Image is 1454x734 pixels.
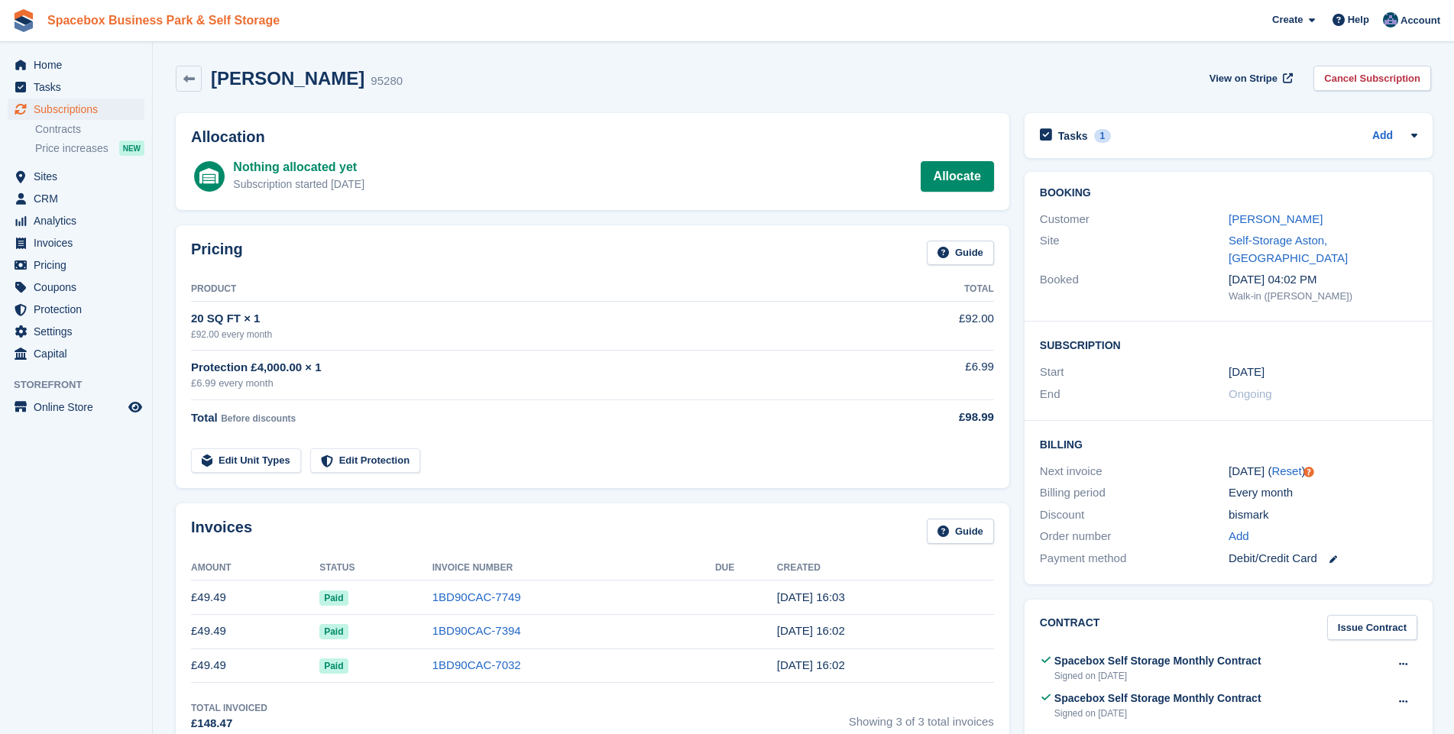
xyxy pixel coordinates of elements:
[8,276,144,298] a: menu
[1229,506,1417,524] div: bismark
[1054,690,1261,707] div: Spacebox Self Storage Monthly Contract
[8,99,144,120] a: menu
[921,161,994,192] a: Allocate
[191,411,218,424] span: Total
[191,128,994,146] h2: Allocation
[1040,232,1229,267] div: Site
[432,556,715,580] th: Invoice Number
[34,99,125,120] span: Subscriptions
[1040,528,1229,545] div: Order number
[1229,387,1272,400] span: Ongoing
[319,556,432,580] th: Status
[1040,386,1229,403] div: End
[1210,71,1278,86] span: View on Stripe
[849,701,994,732] span: Showing 3 of 3 total invoices
[8,166,144,187] a: menu
[1229,484,1417,502] div: Every month
[34,396,125,418] span: Online Store
[35,140,144,157] a: Price increases NEW
[8,232,144,254] a: menu
[1383,12,1398,27] img: Daud
[887,302,993,350] td: £92.00
[1229,364,1265,381] time: 2025-07-14 00:00:00 UTC
[191,310,887,328] div: 20 SQ FT × 1
[191,715,267,732] div: £148.47
[887,409,993,426] div: £98.99
[432,624,521,637] a: 1BD90CAC-7394
[715,556,777,580] th: Due
[927,241,994,266] a: Guide
[8,321,144,342] a: menu
[8,54,144,76] a: menu
[35,141,108,156] span: Price increases
[14,377,152,393] span: Storefront
[1203,66,1296,91] a: View on Stripe
[319,624,348,639] span: Paid
[1040,463,1229,480] div: Next invoice
[887,277,993,302] th: Total
[432,658,521,671] a: 1BD90CAC-7032
[12,9,35,32] img: stora-icon-8386f47178a22dfd0bd8f6a31ec36ba5ce8667c1dd55bd0f319d3a0aa187defe.svg
[34,276,125,298] span: Coupons
[1054,653,1261,669] div: Spacebox Self Storage Monthly Contract
[34,321,125,342] span: Settings
[310,448,420,474] a: Edit Protection
[34,254,125,276] span: Pricing
[8,76,144,98] a: menu
[887,350,993,399] td: £6.99
[1229,289,1417,304] div: Walk-in ([PERSON_NAME])
[34,232,125,254] span: Invoices
[777,556,994,580] th: Created
[432,590,521,603] a: 1BD90CAC-7749
[35,122,144,137] a: Contracts
[34,343,125,364] span: Capital
[221,413,296,424] span: Before discounts
[119,141,144,156] div: NEW
[191,614,319,648] td: £49.49
[1040,364,1229,381] div: Start
[191,328,887,341] div: £92.00 every month
[319,590,348,606] span: Paid
[1054,707,1261,720] div: Signed on [DATE]
[191,556,319,580] th: Amount
[1040,271,1229,303] div: Booked
[1058,129,1088,143] h2: Tasks
[191,376,887,391] div: £6.99 every month
[1272,12,1303,27] span: Create
[1040,436,1417,451] h2: Billing
[1040,484,1229,502] div: Billing period
[191,359,887,377] div: Protection £4,000.00 × 1
[1302,465,1316,479] div: Tooltip anchor
[8,396,144,418] a: menu
[1401,13,1440,28] span: Account
[8,210,144,231] a: menu
[41,8,286,33] a: Spacebox Business Park & Self Storage
[1229,271,1417,289] div: [DATE] 04:02 PM
[777,590,845,603] time: 2025-09-14 15:03:22 UTC
[233,176,364,192] div: Subscription started [DATE]
[319,658,348,674] span: Paid
[34,54,125,76] span: Home
[191,277,887,302] th: Product
[777,658,845,671] time: 2025-07-14 15:02:35 UTC
[1040,550,1229,567] div: Payment method
[8,343,144,364] a: menu
[233,158,364,176] div: Nothing allocated yet
[1094,129,1112,143] div: 1
[191,648,319,683] td: £49.49
[1229,550,1417,567] div: Debit/Credit Card
[34,166,125,187] span: Sites
[1229,212,1323,225] a: [PERSON_NAME]
[1313,66,1431,91] a: Cancel Subscription
[1229,463,1417,480] div: [DATE] ( )
[371,73,403,90] div: 95280
[191,519,252,544] h2: Invoices
[927,519,994,544] a: Guide
[1348,12,1369,27] span: Help
[1229,528,1249,545] a: Add
[34,76,125,98] span: Tasks
[191,701,267,715] div: Total Invoiced
[1040,337,1417,352] h2: Subscription
[191,241,243,266] h2: Pricing
[1040,506,1229,524] div: Discount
